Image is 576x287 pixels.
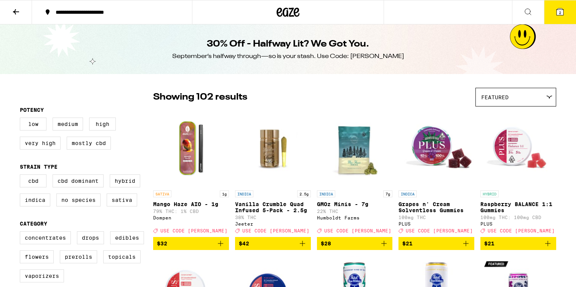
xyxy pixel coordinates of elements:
p: 38% THC [235,215,311,220]
button: Add to bag [235,237,311,250]
label: Mostly CBD [67,137,111,150]
span: $21 [484,240,494,247]
label: Prerolls [60,250,97,263]
button: Add to bag [398,237,474,250]
p: 7g [383,190,392,197]
div: September’s halfway through—so is your stash. Use Code: [PERSON_NAME] [172,52,404,61]
p: 79% THC: 1% CBD [153,209,229,214]
button: Add to bag [480,237,556,250]
div: Humboldt Farms [317,215,393,220]
label: No Species [56,193,101,206]
a: Open page for Vanilla Crumble Quad Infused 5-Pack - 2.5g from Jeeter [235,110,311,237]
div: Dompen [153,215,229,220]
a: Open page for GMOz Minis - 7g from Humboldt Farms [317,110,393,237]
p: GMOz Minis - 7g [317,201,393,207]
label: High [89,118,116,131]
label: Low [20,118,46,131]
p: 2.5g [297,190,311,197]
p: 100mg THC [398,215,474,220]
span: $28 [321,240,331,247]
label: Medium [53,118,83,131]
p: Raspberry BALANCE 1:1 Gummies [480,201,556,213]
span: $42 [239,240,249,247]
p: Grapes n' Cream Solventless Gummies [398,201,474,213]
label: CBD Dominant [53,174,104,187]
p: INDICA [398,190,417,197]
label: Sativa [107,193,137,206]
label: Edibles [110,231,144,244]
span: USE CODE [PERSON_NAME] [488,228,555,233]
img: Humboldt Farms - GMOz Minis - 7g [317,110,393,187]
p: Vanilla Crumble Quad Infused 5-Pack - 2.5g [235,201,311,213]
label: Concentrates [20,231,71,244]
img: Dompen - Mango Haze AIO - 1g [153,110,229,187]
span: $21 [402,240,413,247]
button: Add to bag [153,237,229,250]
p: HYBRID [480,190,499,197]
span: $32 [157,240,167,247]
a: Open page for Mango Haze AIO - 1g from Dompen [153,110,229,237]
label: Very High [20,137,61,150]
h1: 30% Off - Halfway Lit? We Got You. [207,38,369,51]
span: 2 [559,10,561,15]
div: PLUS [480,221,556,226]
p: INDICA [317,190,335,197]
span: USE CODE [PERSON_NAME] [406,228,473,233]
label: Vaporizers [20,269,64,282]
label: Topicals [103,250,141,263]
a: Open page for Raspberry BALANCE 1:1 Gummies from PLUS [480,110,556,237]
label: CBD [20,174,46,187]
label: Flowers [20,250,54,263]
span: Featured [481,94,509,100]
span: USE CODE [PERSON_NAME] [160,228,227,233]
span: USE CODE [PERSON_NAME] [242,228,309,233]
p: 22% THC [317,209,393,214]
img: PLUS - Raspberry BALANCE 1:1 Gummies [480,110,556,187]
p: 1g [220,190,229,197]
p: INDICA [235,190,253,197]
span: USE CODE [PERSON_NAME] [324,228,391,233]
label: Indica [20,193,50,206]
button: Add to bag [317,237,393,250]
p: Mango Haze AIO - 1g [153,201,229,207]
label: Hybrid [110,174,140,187]
button: 2 [544,0,576,24]
div: Jeeter [235,221,311,226]
a: Open page for Grapes n' Cream Solventless Gummies from PLUS [398,110,474,237]
img: PLUS - Grapes n' Cream Solventless Gummies [398,110,474,187]
img: Jeeter - Vanilla Crumble Quad Infused 5-Pack - 2.5g [235,110,311,187]
p: 100mg THC: 100mg CBD [480,215,556,220]
legend: Category [20,221,47,227]
legend: Potency [20,107,44,113]
p: SATIVA [153,190,171,197]
div: PLUS [398,221,474,226]
legend: Strain Type [20,164,58,170]
label: Drops [77,231,104,244]
p: Showing 102 results [153,91,247,104]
